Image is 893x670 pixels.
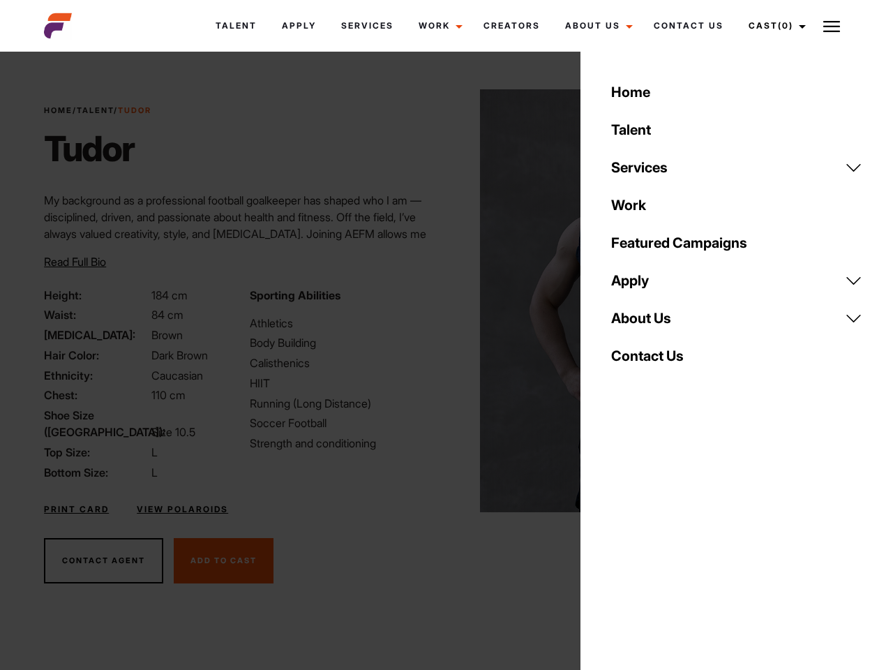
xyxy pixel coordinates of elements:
[44,105,151,117] span: / /
[603,111,871,149] a: Talent
[603,186,871,224] a: Work
[44,444,149,461] span: Top Size:
[190,556,257,565] span: Add To Cast
[44,255,106,269] span: Read Full Bio
[603,299,871,337] a: About Us
[151,368,203,382] span: Caucasian
[44,306,149,323] span: Waist:
[603,337,871,375] a: Contact Us
[778,20,793,31] span: (0)
[250,415,438,431] li: Soccer Football
[250,355,438,371] li: Calisthenics
[44,347,149,364] span: Hair Color:
[44,105,73,115] a: Home
[151,308,183,322] span: 84 cm
[151,388,186,402] span: 110 cm
[174,538,273,584] button: Add To Cast
[137,503,228,516] a: View Polaroids
[118,105,151,115] strong: Tudor
[250,395,438,412] li: Running (Long Distance)
[250,288,340,302] strong: Sporting Abilities
[250,315,438,332] li: Athletics
[77,105,114,115] a: Talent
[151,348,208,362] span: Dark Brown
[603,262,871,299] a: Apply
[641,7,736,45] a: Contact Us
[250,435,438,452] li: Strength and conditioning
[603,73,871,111] a: Home
[603,149,871,186] a: Services
[151,288,188,302] span: 184 cm
[269,7,329,45] a: Apply
[329,7,406,45] a: Services
[151,425,195,439] span: Size 10.5
[44,253,106,270] button: Read Full Bio
[250,334,438,351] li: Body Building
[44,387,149,403] span: Chest:
[44,12,72,40] img: cropped-aefm-brand-fav-22-square.png
[151,328,183,342] span: Brown
[151,445,158,459] span: L
[44,128,151,170] h1: Tudor
[736,7,814,45] a: Cast(0)
[44,464,149,481] span: Bottom Size:
[203,7,269,45] a: Talent
[44,287,149,304] span: Height:
[406,7,471,45] a: Work
[151,466,158,479] span: L
[44,192,438,276] p: My background as a professional football goalkeeper has shaped who I am — disciplined, driven, an...
[44,367,149,384] span: Ethnicity:
[553,7,641,45] a: About Us
[44,538,163,584] button: Contact Agent
[44,407,149,440] span: Shoe Size ([GEOGRAPHIC_DATA]):
[471,7,553,45] a: Creators
[823,18,840,35] img: Burger icon
[44,503,109,516] a: Print Card
[603,224,871,262] a: Featured Campaigns
[44,327,149,343] span: [MEDICAL_DATA]:
[250,375,438,392] li: HIIT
